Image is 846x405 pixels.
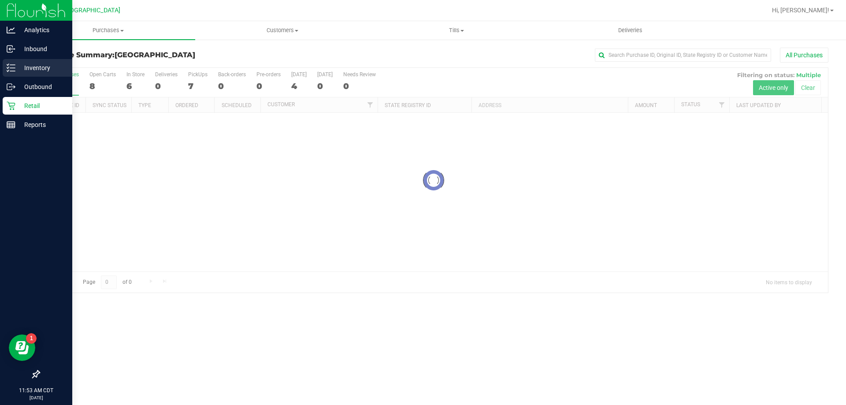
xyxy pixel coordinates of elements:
[7,26,15,34] inline-svg: Analytics
[7,120,15,129] inline-svg: Reports
[15,100,68,111] p: Retail
[115,51,195,59] span: [GEOGRAPHIC_DATA]
[196,26,369,34] span: Customers
[7,63,15,72] inline-svg: Inventory
[60,7,120,14] span: [GEOGRAPHIC_DATA]
[15,82,68,92] p: Outbound
[15,119,68,130] p: Reports
[15,44,68,54] p: Inbound
[370,26,543,34] span: Tills
[9,334,35,361] iframe: Resource center
[21,21,195,40] a: Purchases
[21,26,195,34] span: Purchases
[543,21,717,40] a: Deliveries
[606,26,654,34] span: Deliveries
[780,48,828,63] button: All Purchases
[26,333,37,344] iframe: Resource center unread badge
[15,25,68,35] p: Analytics
[7,101,15,110] inline-svg: Retail
[7,45,15,53] inline-svg: Inbound
[772,7,829,14] span: Hi, [PERSON_NAME]!
[369,21,543,40] a: Tills
[39,51,302,59] h3: Purchase Summary:
[595,48,771,62] input: Search Purchase ID, Original ID, State Registry ID or Customer Name...
[4,386,68,394] p: 11:53 AM CDT
[4,394,68,401] p: [DATE]
[15,63,68,73] p: Inventory
[7,82,15,91] inline-svg: Outbound
[195,21,369,40] a: Customers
